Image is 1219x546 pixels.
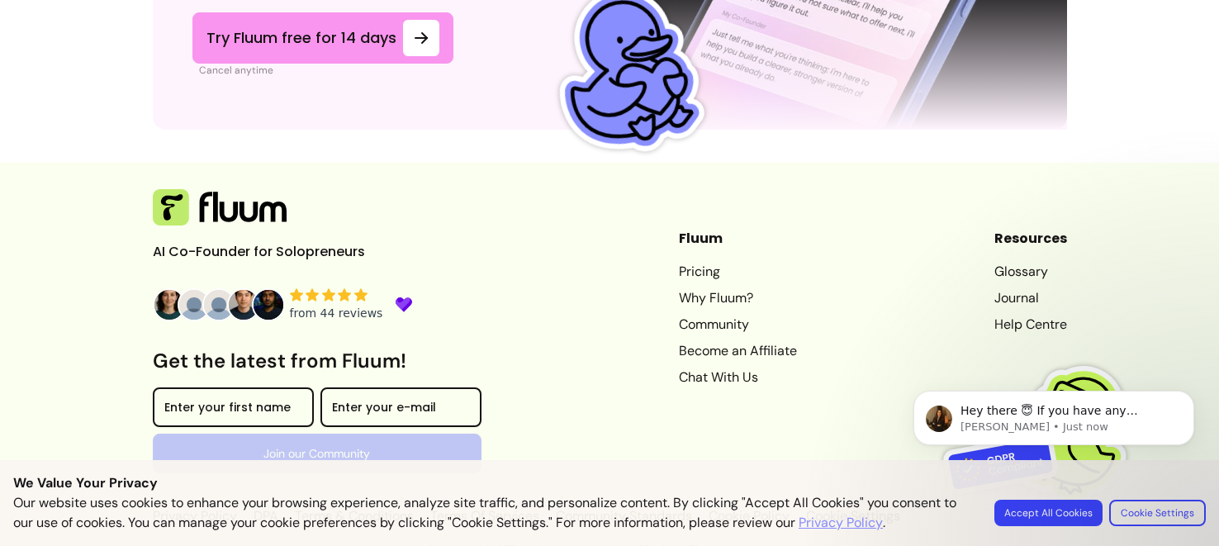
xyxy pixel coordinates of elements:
[799,513,883,533] a: Privacy Policy
[679,288,797,308] a: Why Fluum?
[206,26,396,50] span: Try Fluum free for 14 days
[994,315,1067,335] a: Help Centre
[192,12,453,64] a: Try Fluum free for 14 days
[164,402,302,419] input: Enter your first name
[889,356,1219,538] iframe: Intercom notifications message
[994,288,1067,308] a: Journal
[679,315,797,335] a: Community
[994,262,1067,282] a: Glossary
[994,229,1067,249] header: Resources
[13,493,975,533] p: Our website uses cookies to enhance your browsing experience, analyze site traffic, and personali...
[153,348,481,374] h3: Get the latest from Fluum!
[943,332,1150,539] img: Fluum is GDPR compliant
[332,402,470,419] input: Enter your e-mail
[679,341,797,361] a: Become an Affiliate
[679,368,797,387] a: Chat With Us
[679,262,797,282] a: Pricing
[199,64,453,77] p: Cancel anytime
[153,189,287,226] img: Fluum Logo
[679,229,797,249] header: Fluum
[153,242,401,262] p: AI Co-Founder for Solopreneurs
[13,473,1206,493] p: We Value Your Privacy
